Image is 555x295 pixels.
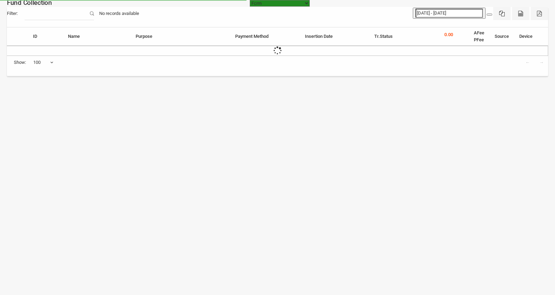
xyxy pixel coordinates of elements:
[514,27,538,46] th: Device
[230,27,300,46] th: Payment Method
[489,27,514,46] th: Source
[531,7,548,20] button: Pdf
[33,56,54,69] span: 100
[512,7,529,20] button: CSV
[444,31,453,38] p: 0.00
[300,27,369,46] th: Insertion Date
[25,7,94,20] input: Filter:
[369,27,439,46] th: Tr.Status
[474,36,484,43] li: PFee
[130,27,230,46] th: Purpose
[14,59,26,66] span: Show:
[521,56,534,69] a: ←
[474,29,484,36] li: AFee
[493,7,511,20] button: Excel
[28,27,63,46] th: ID
[94,7,144,20] div: No records available
[33,59,53,66] span: 100
[535,56,548,69] a: →
[63,27,130,46] th: Name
